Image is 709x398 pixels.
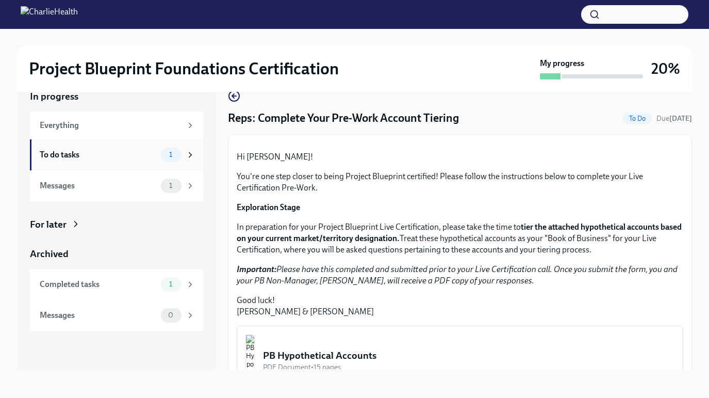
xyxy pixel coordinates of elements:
p: Good luck! [PERSON_NAME] & [PERSON_NAME] [237,295,683,317]
h2: Project Blueprint Foundations Certification [29,58,339,79]
a: Completed tasks1 [30,269,203,300]
div: For later [30,218,67,231]
span: To Do [623,115,652,122]
p: You're one step closer to being Project Blueprint certified! Please follow the instructions below... [237,171,683,194]
h3: 20% [651,59,680,78]
a: Archived [30,247,203,261]
span: 1 [163,280,178,288]
span: 0 [162,311,179,319]
strong: Important: [237,264,276,274]
p: Hi [PERSON_NAME]! [237,151,683,163]
div: PB Hypothetical Accounts [263,349,674,362]
img: PB Hypothetical Accounts [245,335,255,396]
p: In preparation for your Project Blueprint Live Certification, please take the time to Treat these... [237,221,683,256]
strong: [DATE] [669,114,692,123]
div: To do tasks [40,149,157,161]
span: September 8th, 2025 10:00 [656,114,692,123]
a: To do tasks1 [30,139,203,170]
img: CharlieHealth [21,6,78,23]
a: For later [30,218,203,231]
h4: Reps: Complete Your Pre-Work Account Tiering [228,110,459,126]
span: 1 [163,151,178,158]
a: Messages1 [30,170,203,201]
a: Everything [30,112,203,139]
div: Everything [40,120,182,131]
em: Please have this completed and submitted prior to your Live Certification call. Once you submit t... [237,264,678,285]
div: PDF Document • 15 pages [263,362,674,372]
a: In progress [30,90,203,103]
div: Messages [40,310,157,321]
div: Messages [40,180,157,192]
span: Due [656,114,692,123]
strong: Exploration Stage [237,202,300,212]
div: Completed tasks [40,279,157,290]
strong: My progress [540,58,584,69]
span: 1 [163,182,178,189]
a: Messages0 [30,300,203,331]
